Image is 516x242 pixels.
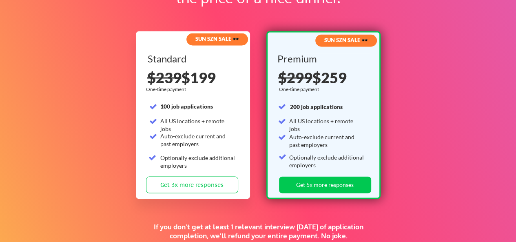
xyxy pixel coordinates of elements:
div: All US locations + remote jobs [160,117,236,133]
div: One-time payment [146,86,188,92]
strong: SUN SZN SALE 🕶️ [324,36,368,43]
button: Get 5x more responses [279,176,371,193]
div: All US locations + remote jobs [289,117,365,133]
div: Standard [148,53,237,63]
div: If you don't get at least 1 relevant interview [DATE] of application completion, we'll refund you... [142,222,375,240]
div: Premium [277,53,367,63]
strong: 100 job applications [160,102,213,109]
s: $299 [278,68,312,86]
div: $199 [147,70,239,84]
div: Auto-exclude current and past employers [289,133,365,149]
div: Optionally exclude additional employers [289,153,365,169]
div: Auto-exclude current and past employers [160,132,236,148]
strong: 200 job applications [290,103,343,110]
div: Optionally exclude additional employers [160,153,236,169]
strong: SUN SZN SALE 🕶️ [195,35,239,42]
s: $239 [147,68,182,86]
button: Get 3x more responses [146,176,238,193]
div: $259 [278,70,370,84]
